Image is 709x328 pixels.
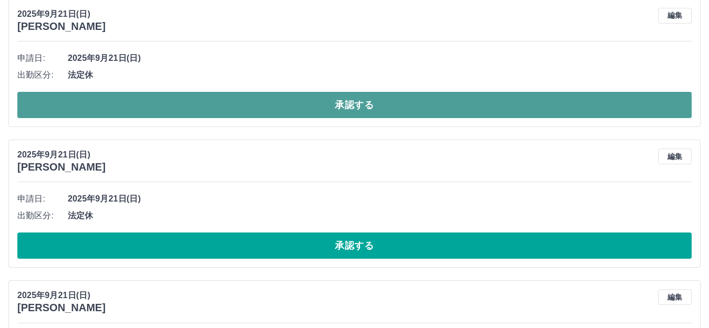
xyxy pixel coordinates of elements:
[17,232,692,259] button: 承認する
[68,209,692,222] span: 法定休
[658,8,692,24] button: 編集
[17,8,106,20] p: 2025年9月21日(日)
[17,92,692,118] button: 承認する
[17,20,106,33] h3: [PERSON_NAME]
[658,149,692,164] button: 編集
[17,289,106,302] p: 2025年9月21日(日)
[17,149,106,161] p: 2025年9月21日(日)
[68,193,692,205] span: 2025年9月21日(日)
[17,209,68,222] span: 出勤区分:
[658,289,692,305] button: 編集
[68,52,692,65] span: 2025年9月21日(日)
[17,193,68,205] span: 申請日:
[17,161,106,173] h3: [PERSON_NAME]
[17,302,106,314] h3: [PERSON_NAME]
[68,69,692,81] span: 法定休
[17,69,68,81] span: 出勤区分:
[17,52,68,65] span: 申請日:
